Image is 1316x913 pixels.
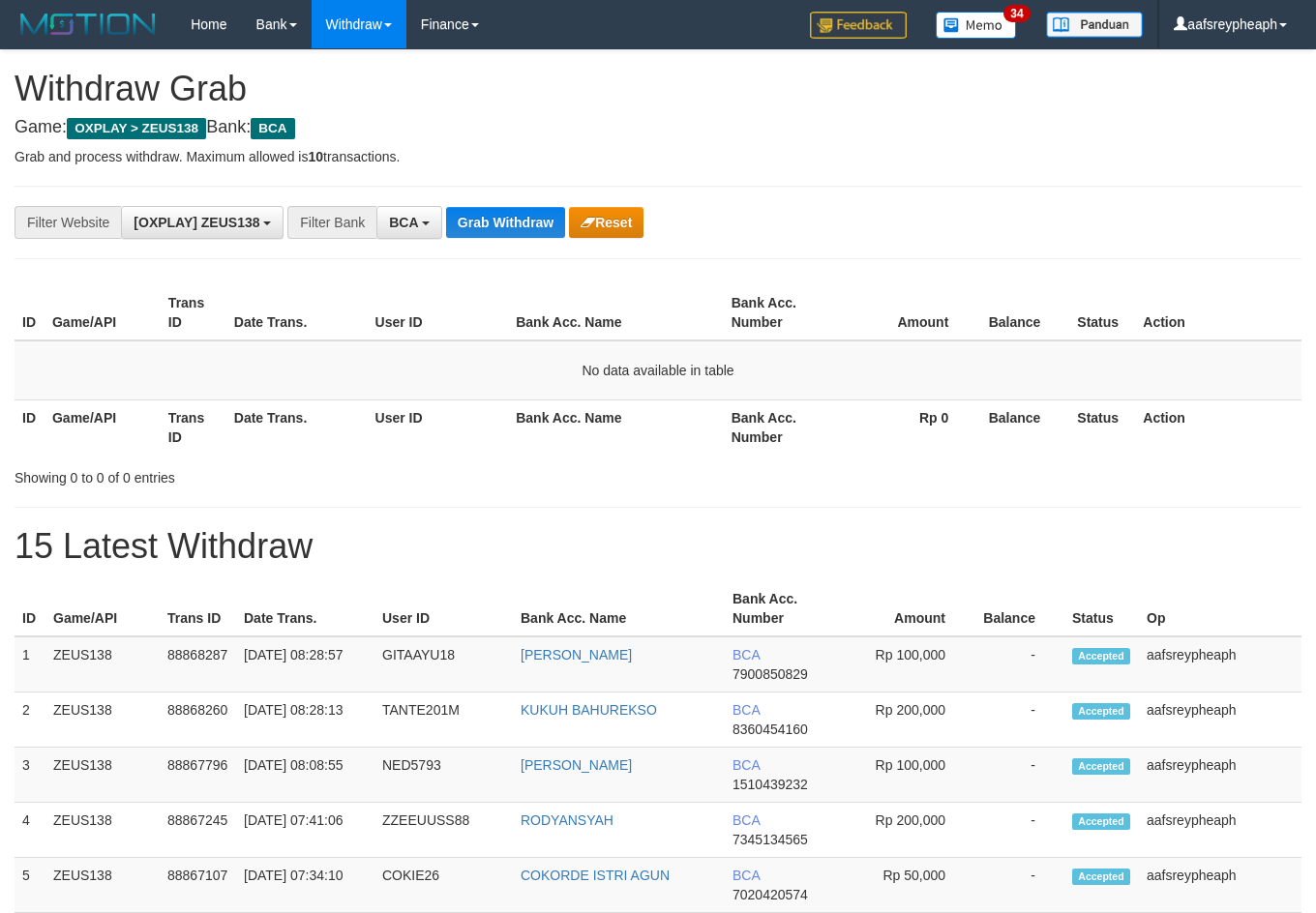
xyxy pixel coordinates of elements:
[15,118,1301,137] h4: Game: Bank:
[15,70,1301,108] h1: Withdraw Grab
[374,692,513,748] td: TANTE201M
[508,399,723,455] th: Bank Acc. Name
[1072,813,1130,830] span: Accepted
[733,666,808,682] span: Copy 7900850829 to clipboard
[45,748,160,803] td: ZEUS138
[1072,648,1130,664] span: Accepted
[160,803,236,858] td: 88867245
[569,207,643,238] button: Reset
[160,748,236,803] td: 88867796
[15,748,45,803] td: 3
[45,581,160,636] th: Game/API
[287,206,376,239] div: Filter Bank
[376,206,442,239] button: BCA
[839,748,974,803] td: Rp 100,000
[513,581,725,636] th: Bank Acc. Name
[733,757,760,773] span: BCA
[733,887,808,902] span: Copy 7020420574 to clipboard
[724,285,840,340] th: Bank Acc. Number
[839,636,974,692] td: Rp 100,000
[1072,758,1130,775] span: Accepted
[977,399,1069,455] th: Balance
[161,399,226,455] th: Trans ID
[733,812,760,828] span: BCA
[226,285,368,340] th: Date Trans.
[1135,285,1301,340] th: Action
[724,399,840,455] th: Bank Acc. Number
[67,118,206,139] span: OXPLAY > ZEUS138
[1139,803,1301,858] td: aafsreypheaph
[1064,581,1139,636] th: Status
[236,692,374,748] td: [DATE] 08:28:13
[1139,858,1301,913] td: aafsreypheaph
[15,399,45,455] th: ID
[368,285,509,340] th: User ID
[160,636,236,692] td: 88868287
[1046,12,1143,38] img: panduan.png
[15,285,45,340] th: ID
[134,215,259,230] span: [OXPLAY] ZEUS138
[977,285,1069,340] th: Balance
[839,858,974,913] td: Rp 50,000
[368,399,509,455] th: User ID
[1069,399,1135,455] th: Status
[15,206,121,239] div: Filter Website
[840,399,978,455] th: Rp 0
[236,858,374,913] td: [DATE] 07:34:10
[974,692,1064,748] td: -
[236,748,374,803] td: [DATE] 08:08:55
[15,581,45,636] th: ID
[1069,285,1135,340] th: Status
[974,858,1064,913] td: -
[839,803,974,858] td: Rp 200,000
[521,647,632,663] a: [PERSON_NAME]
[1135,399,1301,455] th: Action
[45,636,160,692] td: ZEUS138
[236,803,374,858] td: [DATE] 07:41:06
[839,581,974,636] th: Amount
[521,702,657,718] a: KUKUH BAHUREKSO
[1139,636,1301,692] td: aafsreypheaph
[251,118,294,139] span: BCA
[974,636,1064,692] td: -
[15,803,45,858] td: 4
[974,803,1064,858] td: -
[1072,869,1130,885] span: Accepted
[15,147,1301,166] p: Grab and process withdraw. Maximum allowed is transactions.
[725,581,839,636] th: Bank Acc. Number
[521,757,632,773] a: [PERSON_NAME]
[521,868,670,883] a: COKORDE ISTRI AGUN
[45,399,161,455] th: Game/API
[15,858,45,913] td: 5
[974,581,1064,636] th: Balance
[733,777,808,792] span: Copy 1510439232 to clipboard
[160,692,236,748] td: 88868260
[45,803,160,858] td: ZEUS138
[1139,692,1301,748] td: aafsreypheaph
[1139,581,1301,636] th: Op
[236,636,374,692] td: [DATE] 08:28:57
[45,692,160,748] td: ZEUS138
[226,399,368,455] th: Date Trans.
[521,812,613,828] a: RODYANSYAH
[374,581,513,636] th: User ID
[733,868,760,883] span: BCA
[161,285,226,340] th: Trans ID
[160,858,236,913] td: 88867107
[839,692,974,748] td: Rp 200,000
[160,581,236,636] th: Trans ID
[733,722,808,737] span: Copy 8360454160 to clipboard
[374,858,513,913] td: COKIE26
[1003,5,1030,22] span: 34
[840,285,978,340] th: Amount
[15,460,534,487] div: Showing 0 to 0 of 0 entries
[508,285,723,340] th: Bank Acc. Name
[1072,703,1130,720] span: Accepted
[810,12,907,39] img: Feedback.jpg
[45,858,160,913] td: ZEUS138
[236,581,374,636] th: Date Trans.
[733,647,760,663] span: BCA
[389,215,418,230] span: BCA
[446,207,565,238] button: Grab Withdraw
[15,10,162,39] img: MOTION_logo.png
